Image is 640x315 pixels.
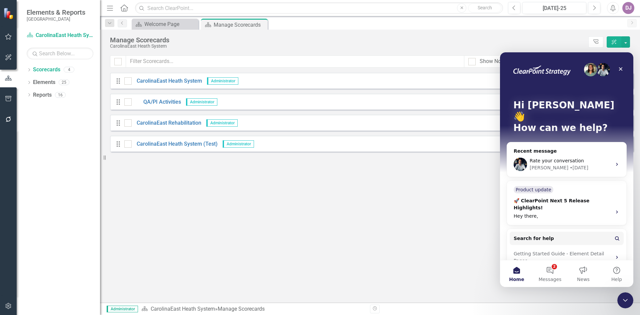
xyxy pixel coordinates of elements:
[132,77,202,85] a: CarolinaEast Heath System
[522,2,586,14] button: [DATE]-25
[126,55,464,68] input: Filter Scorecards...
[141,305,365,313] div: » Manage Scorecards
[132,98,181,106] a: QA/PI Activities
[27,16,85,22] small: [GEOGRAPHIC_DATA]
[207,77,238,85] span: Administrator
[135,2,503,14] input: Search ClearPoint...
[214,21,266,29] div: Manage Scorecards
[525,4,584,12] div: [DATE]-25
[33,66,60,74] a: Scorecards
[144,20,197,28] div: Welcome Page
[27,32,93,39] a: CarolinaEast Heath System
[617,292,633,308] iframe: Intercom live chat
[151,306,215,312] a: CarolinaEast Heath System
[33,91,52,99] a: Reports
[27,8,85,16] span: Elements & Reports
[107,306,138,312] span: Administrator
[186,98,217,106] span: Administrator
[480,58,519,65] div: Show No Access
[33,79,55,86] a: Elements
[132,140,218,148] a: CarolinaEast Heath System (Test)
[223,140,254,148] span: Administrator
[622,2,634,14] button: DJ
[468,3,501,13] button: Search
[132,119,201,127] a: CarolinaEast Rehabilitation
[110,36,585,44] div: Manage Scorecards
[3,7,15,20] img: ClearPoint Strategy
[500,52,633,287] iframe: Intercom live chat
[478,5,492,10] span: Search
[133,20,197,28] a: Welcome Page
[27,48,93,59] input: Search Below...
[64,67,74,73] div: 4
[55,92,66,98] div: 16
[206,119,238,127] span: Administrator
[110,44,585,49] div: CarolinaEast Heath System
[59,80,69,85] div: 25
